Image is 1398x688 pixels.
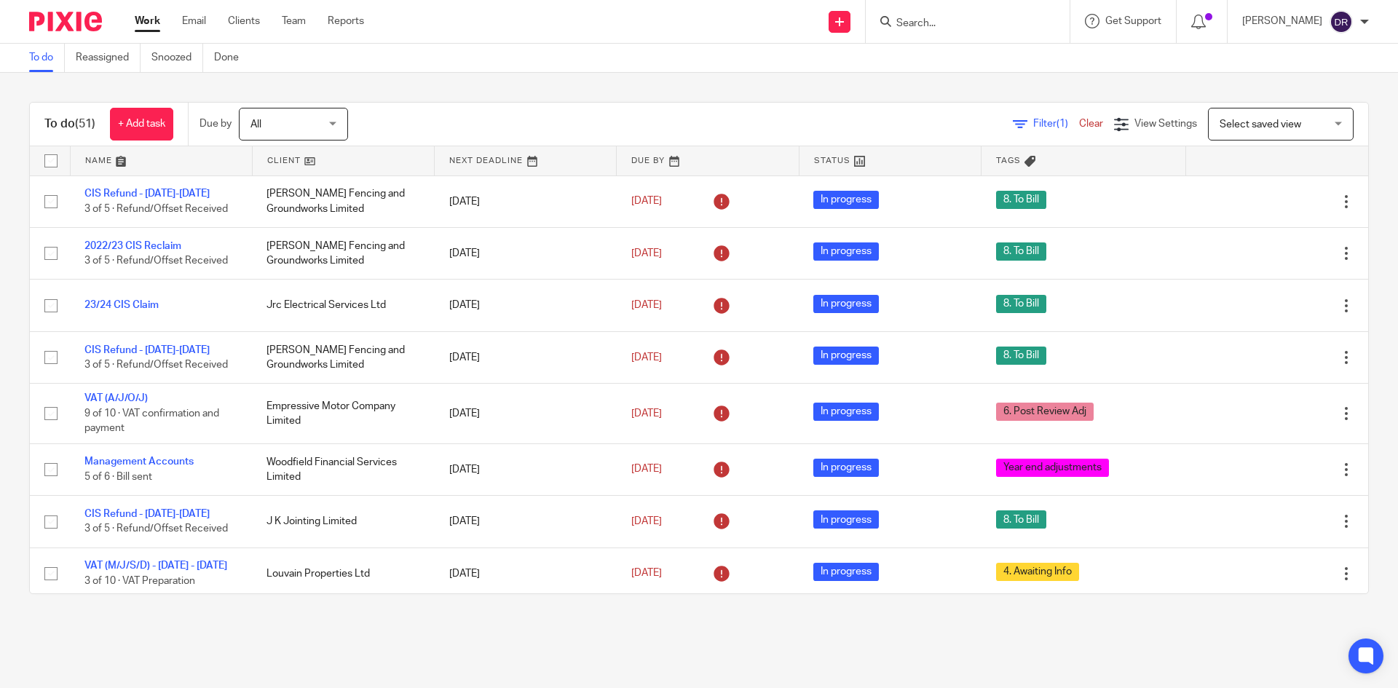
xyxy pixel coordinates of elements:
span: In progress [813,295,879,313]
img: svg%3E [1330,10,1353,33]
span: Year end adjustments [996,459,1109,477]
span: Filter [1033,119,1079,129]
span: 3 of 10 · VAT Preparation [84,576,195,586]
span: 8. To Bill [996,191,1046,209]
a: VAT (A/J/O/J) [84,393,148,403]
a: Clients [228,14,260,28]
span: 8. To Bill [996,295,1046,313]
a: Work [135,14,160,28]
span: 6. Post Review Adj [996,403,1094,421]
td: Louvain Properties Ltd [252,547,434,599]
p: [PERSON_NAME] [1242,14,1322,28]
span: View Settings [1134,119,1197,129]
span: [DATE] [631,464,662,475]
span: Tags [996,157,1021,165]
td: [DATE] [435,384,617,443]
a: + Add task [110,108,173,141]
td: [DATE] [435,331,617,383]
span: In progress [813,191,879,209]
span: In progress [813,347,879,365]
span: [DATE] [631,248,662,258]
a: Clear [1079,119,1103,129]
span: In progress [813,403,879,421]
span: 8. To Bill [996,347,1046,365]
span: (1) [1057,119,1068,129]
a: Done [214,44,250,72]
span: 3 of 5 · Refund/Offset Received [84,204,228,214]
td: [PERSON_NAME] Fencing and Groundworks Limited [252,175,434,227]
td: [PERSON_NAME] Fencing and Groundworks Limited [252,331,434,383]
span: 8. To Bill [996,510,1046,529]
span: [DATE] [631,352,662,363]
td: Jrc Electrical Services Ltd [252,280,434,331]
span: Get Support [1105,16,1161,26]
span: 4. Awaiting Info [996,563,1079,581]
td: [DATE] [435,280,617,331]
td: [PERSON_NAME] Fencing and Groundworks Limited [252,227,434,279]
a: Reassigned [76,44,141,72]
span: In progress [813,459,879,477]
a: Email [182,14,206,28]
span: [DATE] [631,516,662,526]
td: [DATE] [435,547,617,599]
a: Snoozed [151,44,203,72]
td: [DATE] [435,175,617,227]
span: 3 of 5 · Refund/Offset Received [84,523,228,534]
a: 23/24 CIS Claim [84,300,159,310]
span: In progress [813,242,879,261]
td: [DATE] [435,227,617,279]
span: [DATE] [631,408,662,419]
span: 8. To Bill [996,242,1046,261]
a: Management Accounts [84,456,194,467]
span: 5 of 6 · Bill sent [84,472,152,482]
span: (51) [75,118,95,130]
span: In progress [813,510,879,529]
a: CIS Refund - [DATE]-[DATE] [84,345,210,355]
span: [DATE] [631,197,662,207]
input: Search [895,17,1026,31]
span: 3 of 5 · Refund/Offset Received [84,256,228,266]
td: Woodfield Financial Services Limited [252,443,434,495]
p: Due by [200,116,232,131]
h1: To do [44,116,95,132]
a: CIS Refund - [DATE]-[DATE] [84,509,210,519]
a: Reports [328,14,364,28]
td: J K Jointing Limited [252,496,434,547]
a: CIS Refund - [DATE]-[DATE] [84,189,210,199]
a: 2022/23 CIS Reclaim [84,241,181,251]
span: [DATE] [631,569,662,579]
a: VAT (M/J/S/D) - [DATE] - [DATE] [84,561,227,571]
a: Team [282,14,306,28]
span: [DATE] [631,300,662,310]
span: 9 of 10 · VAT confirmation and payment [84,408,219,434]
td: [DATE] [435,496,617,547]
td: [DATE] [435,443,617,495]
span: Select saved view [1220,119,1301,130]
img: Pixie [29,12,102,31]
td: Empressive Motor Company Limited [252,384,434,443]
span: 3 of 5 · Refund/Offset Received [84,360,228,370]
a: To do [29,44,65,72]
span: All [250,119,261,130]
span: In progress [813,563,879,581]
